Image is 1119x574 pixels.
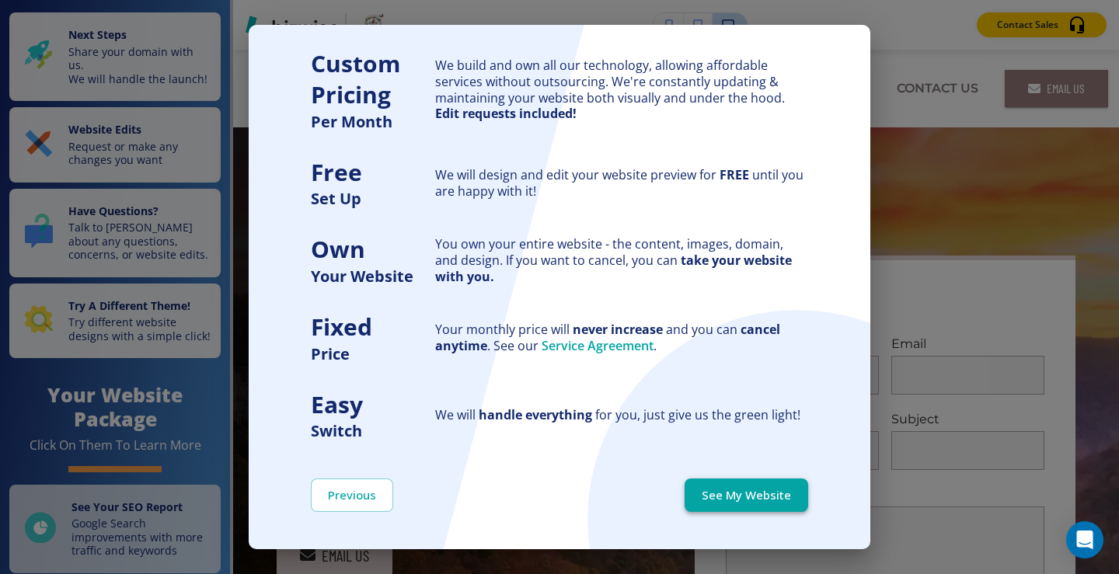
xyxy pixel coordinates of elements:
[435,236,808,284] div: You own your entire website - the content, images, domain, and design. If you want to cancel, you...
[435,321,780,354] strong: cancel anytime
[542,337,654,354] a: Service Agreement
[311,233,365,265] strong: Own
[311,311,372,343] strong: Fixed
[311,343,435,364] h5: Price
[720,166,749,183] strong: FREE
[435,57,808,122] div: We build and own all our technology, allowing affordable services without outsourcing. We're cons...
[435,252,792,285] strong: take your website with you.
[311,478,393,511] button: Previous
[311,111,435,132] h5: Per Month
[573,321,663,338] strong: never increase
[479,406,592,423] strong: handle everything
[1066,521,1103,558] div: Open Intercom Messenger
[311,420,435,441] h5: Switch
[311,156,362,188] strong: Free
[435,167,808,200] div: We will design and edit your website preview for until you are happy with it!
[311,188,435,209] h5: Set Up
[311,266,435,287] h5: Your Website
[311,388,363,420] strong: Easy
[435,322,808,354] div: Your monthly price will and you can . See our .
[685,478,808,511] button: See My Website
[435,105,577,122] strong: Edit requests included!
[435,407,808,423] div: We will for you, just give us the green light!
[311,47,400,111] strong: Custom Pricing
